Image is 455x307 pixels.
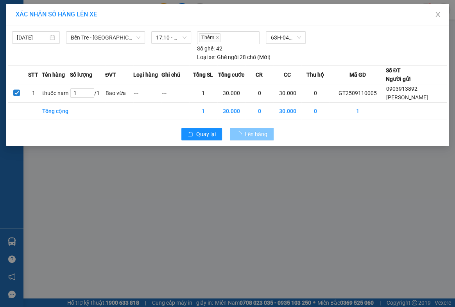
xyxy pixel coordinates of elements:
td: Bao vừa [105,84,133,102]
td: 1 [189,84,217,102]
td: 1 [25,84,42,102]
td: 30.000 [274,102,302,120]
span: close [215,36,219,39]
span: Số ghế: [197,44,215,53]
span: close [435,11,441,18]
span: 63H-048.20 [270,32,301,43]
td: --- [161,84,190,102]
span: CR [256,70,263,79]
td: 0 [301,84,330,102]
span: Tổng cước [218,70,244,79]
div: 42 [197,44,222,53]
span: Bến Tre - Sài Gòn [71,32,140,43]
td: 0 [301,102,330,120]
span: CC [284,70,291,79]
span: Loại xe: [197,53,215,61]
td: / 1 [70,84,105,102]
span: Loại hàng [133,70,158,79]
td: 0 [245,84,274,102]
td: GT2509110005 [330,84,385,102]
span: Quay lại [196,130,216,138]
div: Số ĐT Người gửi [386,66,411,83]
td: thuốc nam [42,84,70,102]
td: 1 [330,102,385,120]
td: 30.000 [217,102,245,120]
span: Lên hàng [245,130,267,138]
span: Số lượng [70,70,92,79]
button: rollbackQuay lại [181,128,222,140]
span: ĐVT [105,70,116,79]
td: 0 [245,102,274,120]
span: loading [236,131,245,137]
span: Ghi chú [161,70,180,79]
button: Close [427,4,449,26]
span: 17:10 - 63H-048.20 [156,32,187,43]
td: Tổng cộng [42,102,70,120]
span: [PERSON_NAME] [386,94,428,101]
span: 0903913892 [386,86,417,92]
input: 11/09/2025 [17,33,48,42]
span: Tổng SL [193,70,213,79]
td: 30.000 [217,84,245,102]
span: STT [28,70,38,79]
span: Thu hộ [306,70,324,79]
span: down [136,35,141,40]
td: --- [133,84,161,102]
button: Lên hàng [230,128,274,140]
td: 1 [189,102,217,120]
span: Thêm [199,33,220,42]
td: 30.000 [274,84,302,102]
span: XÁC NHẬN SỐ HÀNG LÊN XE [16,11,97,18]
span: rollback [188,131,193,138]
span: Tên hàng [42,70,65,79]
span: Mã GD [349,70,365,79]
div: Ghế ngồi 28 chỗ (Mới) [197,53,270,61]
